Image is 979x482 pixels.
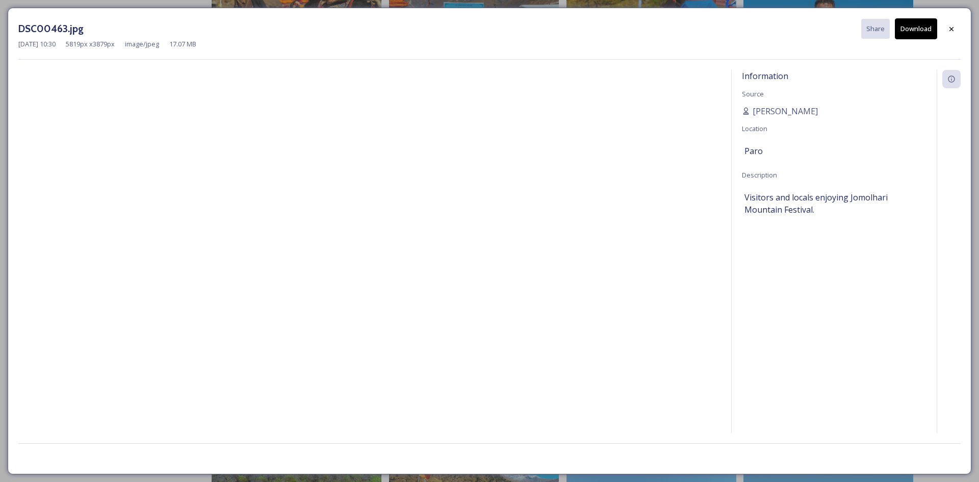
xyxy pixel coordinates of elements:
[125,39,159,49] span: image/jpeg
[861,19,890,39] button: Share
[169,39,196,49] span: 17.07 MB
[742,89,764,98] span: Source
[18,39,56,49] span: [DATE] 10:30
[18,72,721,463] img: DSC00463.jpg
[18,21,84,36] h3: DSC00463.jpg
[744,191,924,216] span: Visitors and locals enjoying Jomolhari Mountain Festival.
[742,170,777,180] span: Description
[742,124,767,133] span: Location
[895,18,937,39] button: Download
[744,145,763,157] span: Paro
[742,70,788,82] span: Information
[66,39,115,49] span: 5819 px x 3879 px
[753,105,818,117] span: [PERSON_NAME]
